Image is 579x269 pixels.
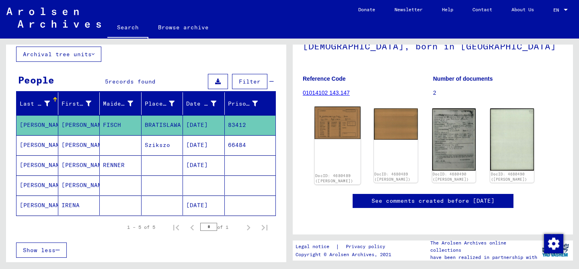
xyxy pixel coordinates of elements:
mat-header-cell: Place of Birth [142,92,183,115]
a: Privacy policy [339,243,395,251]
mat-cell: [PERSON_NAME] [16,175,58,195]
mat-cell: RENNER [100,155,142,175]
a: DocID: 4680490 ([PERSON_NAME]) [433,172,469,182]
p: 2 [433,89,563,97]
mat-cell: 83412 [225,115,276,135]
span: EN [553,7,562,13]
p: have been realized in partnership with [430,254,538,261]
mat-cell: IRENA [58,196,100,215]
img: 001.jpg [314,107,360,139]
div: Date of Birth [186,97,226,110]
span: 5 [105,78,109,85]
p: Copyright © Arolsen Archives, 2021 [296,251,395,258]
div: Last Name [20,100,50,108]
img: Arolsen_neg.svg [6,8,101,28]
mat-cell: [DATE] [183,135,225,155]
div: Last Name [20,97,60,110]
div: Prisoner # [228,97,268,110]
a: Search [107,18,148,39]
mat-cell: 66484 [225,135,276,155]
mat-cell: Szikszo [142,135,183,155]
a: DocID: 4680489 ([PERSON_NAME]) [315,173,353,183]
mat-cell: FISCH [100,115,142,135]
a: DocID: 4680490 ([PERSON_NAME]) [491,172,527,182]
mat-cell: [PERSON_NAME] [16,135,58,155]
button: Previous page [184,219,200,235]
a: Browse archive [148,18,218,37]
mat-cell: [DATE] [183,155,225,175]
div: Prisoner # [228,100,258,108]
button: Filter [232,74,267,89]
button: Last page [257,219,273,235]
div: Maiden Name [103,97,143,110]
img: 001.jpg [432,108,476,170]
div: of 1 [200,223,240,231]
mat-header-cell: First Name [58,92,100,115]
a: See comments created before [DATE] [372,197,495,205]
mat-cell: [DATE] [183,115,225,135]
div: Maiden Name [103,100,133,108]
b: Reference Code [303,75,346,82]
button: First page [168,219,184,235]
mat-cell: [PERSON_NAME] [58,175,100,195]
mat-cell: [PERSON_NAME] [58,115,100,135]
img: 002.jpg [374,108,418,140]
div: Place of Birth [145,97,185,110]
div: Date of Birth [186,100,216,108]
a: 01014102 143.147 [303,90,350,96]
div: | [296,243,395,251]
mat-cell: [PERSON_NAME] [16,155,58,175]
p: The Arolsen Archives online collections [430,239,538,254]
mat-header-cell: Prisoner # [225,92,276,115]
mat-cell: [DATE] [183,196,225,215]
img: yv_logo.png [540,240,571,260]
b: Number of documents [433,75,493,82]
div: 1 – 5 of 5 [127,224,155,231]
span: Show less [23,247,55,254]
span: records found [109,78,156,85]
mat-cell: BRATISLAWA [142,115,183,135]
mat-header-cell: Date of Birth [183,92,225,115]
mat-header-cell: Maiden Name [100,92,142,115]
span: Filter [239,78,261,85]
img: Change consent [544,234,563,253]
mat-header-cell: Last Name [16,92,58,115]
button: Archival tree units [16,47,101,62]
mat-cell: [PERSON_NAME] [16,196,58,215]
img: 002.jpg [490,108,534,171]
div: People [18,73,54,87]
mat-cell: [PERSON_NAME] [16,115,58,135]
a: DocID: 4680489 ([PERSON_NAME]) [374,172,411,182]
mat-cell: [PERSON_NAME] [58,135,100,155]
div: First Name [62,97,102,110]
button: Next page [240,219,257,235]
div: First Name [62,100,92,108]
div: Place of Birth [145,100,175,108]
mat-cell: [PERSON_NAME] [58,155,100,175]
a: Legal notice [296,243,336,251]
button: Show less [16,243,67,258]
